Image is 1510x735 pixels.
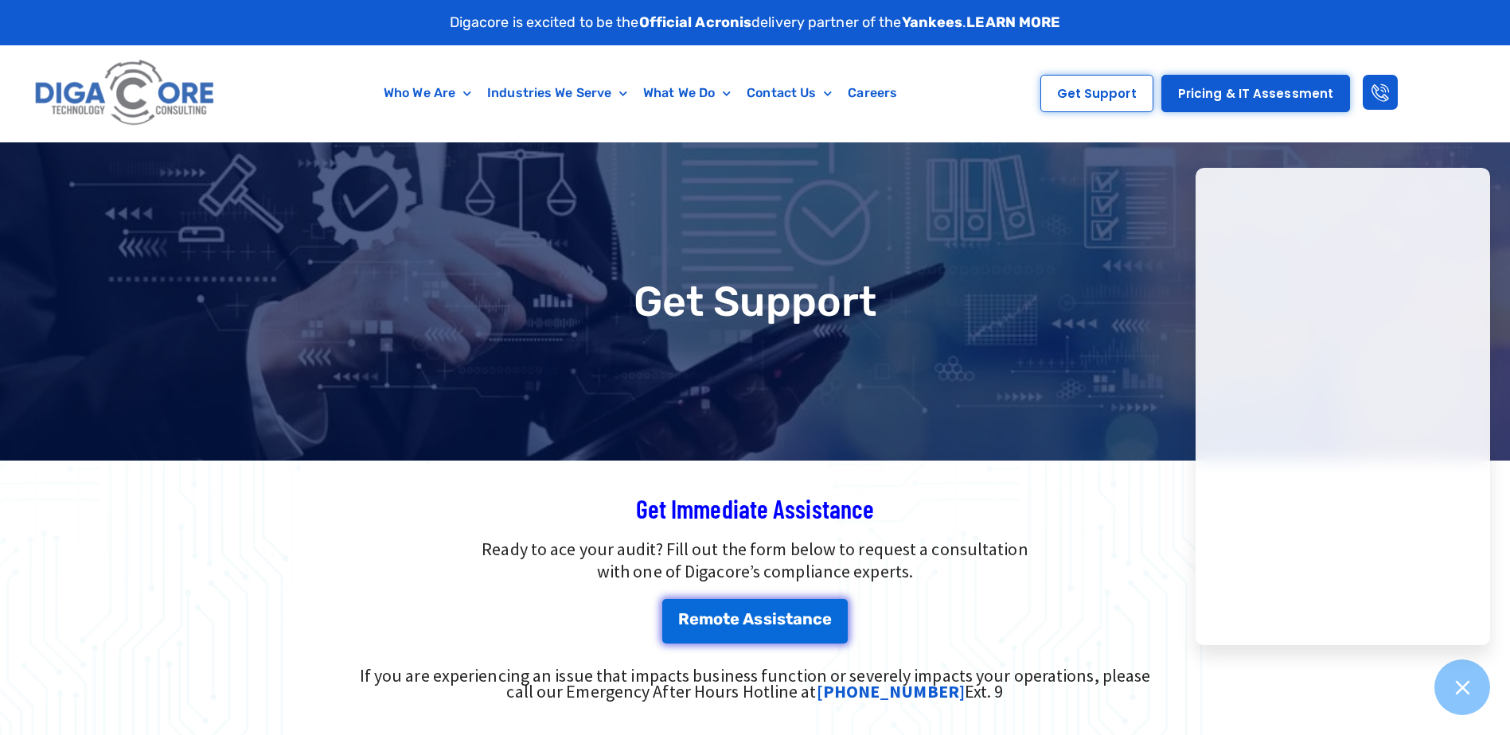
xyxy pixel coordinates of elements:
a: [PHONE_NUMBER] [817,680,965,702]
span: Get Support [1057,87,1137,99]
span: m [699,611,713,627]
a: Get Support [1040,75,1153,112]
span: n [802,611,813,627]
span: t [786,611,793,627]
span: s [763,611,772,627]
span: t [723,611,730,627]
span: s [754,611,763,627]
span: e [689,611,699,627]
span: a [793,611,802,627]
strong: Official Acronis [639,14,752,31]
a: What We Do [635,75,739,111]
span: e [822,611,832,627]
a: Who We Are [376,75,479,111]
span: o [713,611,723,627]
a: Industries We Serve [479,75,635,111]
span: R [678,611,689,627]
span: c [813,611,822,627]
p: Ready to ace your audit? Fill out the form below to request a consultation with one of Digacore’s... [246,538,1265,584]
img: Digacore logo 1 [30,53,220,134]
span: s [777,611,786,627]
strong: Yankees [902,14,963,31]
a: Careers [840,75,905,111]
a: Contact Us [739,75,840,111]
span: e [730,611,739,627]
span: i [772,611,777,627]
iframe: Chatgenie Messenger [1196,168,1490,645]
a: Pricing & IT Assessment [1161,75,1350,112]
span: Get Immediate Assistance [636,493,874,523]
p: Digacore is excited to be the delivery partner of the . [450,12,1061,33]
span: Pricing & IT Assessment [1178,87,1333,99]
a: LEARN MORE [966,14,1060,31]
h1: Get Support [8,281,1502,322]
span: A [743,611,754,627]
a: Remote Assistance [662,599,849,644]
nav: Menu [297,75,984,111]
div: If you are experiencing an issue that impacts business function or severely impacts your operatio... [348,667,1163,699]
